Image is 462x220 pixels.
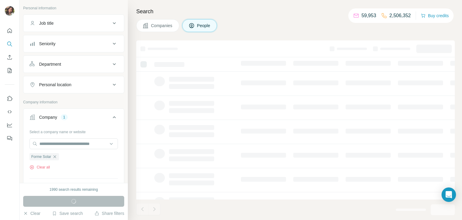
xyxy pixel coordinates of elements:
[23,77,124,92] button: Personal location
[39,41,55,47] div: Seniority
[39,114,57,120] div: Company
[5,6,14,16] img: Avatar
[5,93,14,104] button: Use Surfe on LinkedIn
[23,110,124,127] button: Company1
[136,7,455,16] h4: Search
[151,23,173,29] span: Companies
[61,115,68,120] div: 1
[52,210,83,216] button: Save search
[29,127,118,135] div: Select a company name or website
[390,12,411,19] p: 2,506,352
[23,5,124,11] p: Personal information
[23,57,124,71] button: Department
[31,154,51,159] span: Forme Solar
[50,187,98,192] div: 1990 search results remaining
[23,99,124,105] p: Company information
[5,25,14,36] button: Quick start
[5,120,14,130] button: Dashboard
[442,187,456,202] div: Open Intercom Messenger
[29,165,50,170] button: Clear all
[39,20,54,26] div: Job title
[39,82,71,88] div: Personal location
[94,210,124,216] button: Share filters
[5,39,14,49] button: Search
[421,11,449,20] button: Buy credits
[23,36,124,51] button: Seniority
[362,12,376,19] p: 59,953
[23,210,40,216] button: Clear
[197,23,211,29] span: People
[5,65,14,76] button: My lists
[5,106,14,117] button: Use Surfe API
[5,133,14,144] button: Feedback
[23,16,124,30] button: Job title
[39,61,61,67] div: Department
[5,52,14,63] button: Enrich CSV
